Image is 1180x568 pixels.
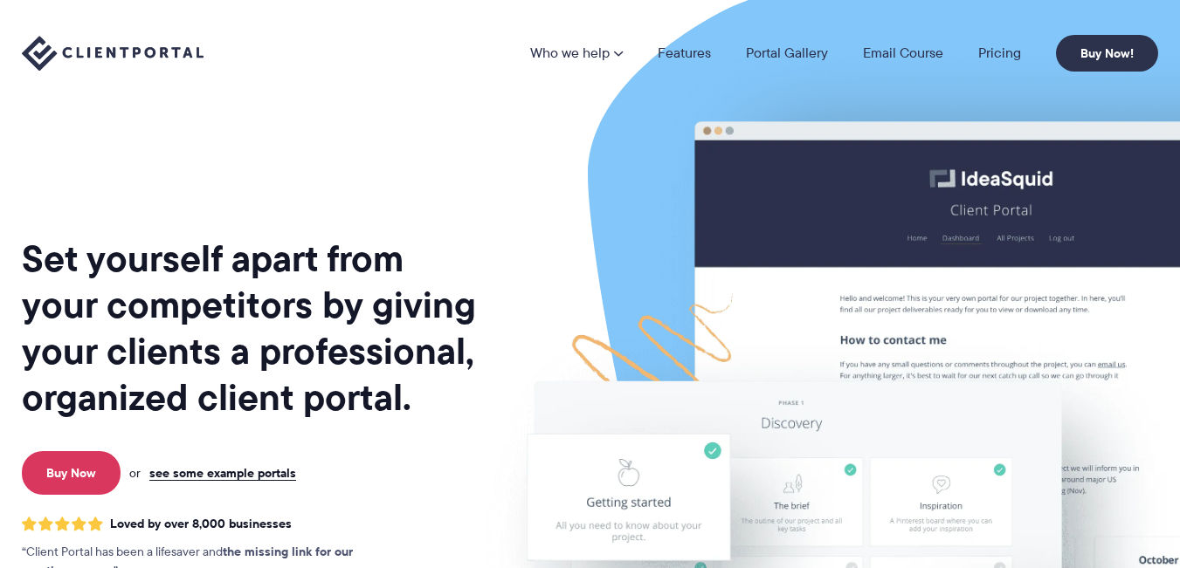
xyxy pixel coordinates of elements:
span: or [129,465,141,481]
a: Features [658,46,711,60]
a: see some example portals [149,465,296,481]
a: Email Course [863,46,943,60]
span: Loved by over 8,000 businesses [110,517,292,531]
a: Pricing [978,46,1021,60]
a: Buy Now! [1056,35,1158,72]
a: Buy Now [22,451,121,495]
a: Portal Gallery [746,46,828,60]
a: Who we help [530,46,623,60]
h1: Set yourself apart from your competitors by giving your clients a professional, organized client ... [22,236,476,421]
